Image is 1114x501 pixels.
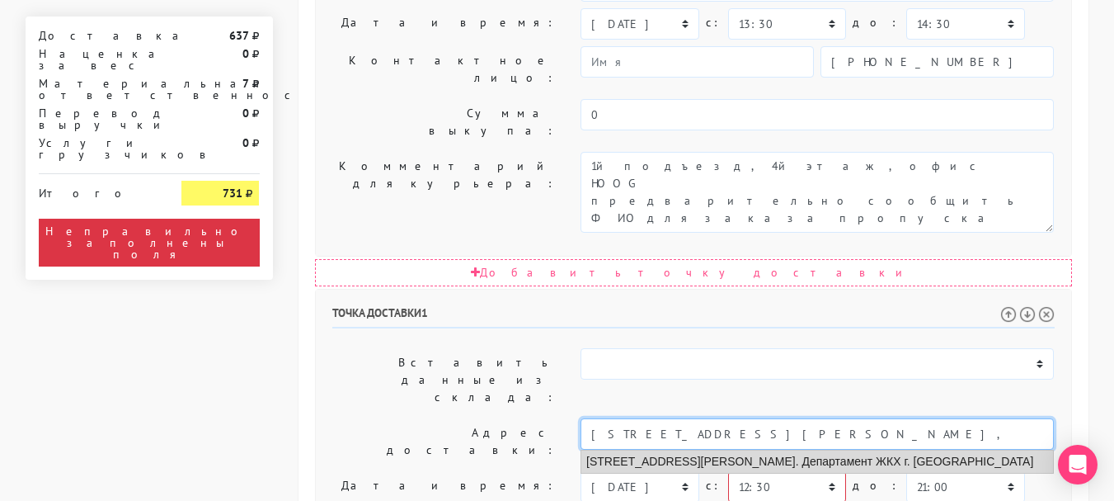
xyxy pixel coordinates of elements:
[581,152,1054,233] textarea: 3й подъезд, 4й этаж, офис HOOG предварительно сообщить ФИО для заказа пропуска
[26,137,170,160] div: Услуги грузчиков
[242,135,249,150] strong: 0
[26,48,170,71] div: Наценка за вес
[39,181,157,199] div: Итого
[315,259,1072,286] div: Добавить точку доставки
[242,46,249,61] strong: 0
[820,46,1054,78] input: Телефон
[320,8,569,40] label: Дата и время:
[421,305,428,320] span: 1
[320,418,569,465] label: Адрес доставки:
[320,348,569,412] label: Вставить данные из склада:
[581,46,814,78] input: Имя
[853,8,900,37] label: до:
[320,99,569,145] label: Сумма выкупа:
[706,471,722,500] label: c:
[26,30,170,41] div: Доставка
[320,46,569,92] label: Контактное лицо:
[26,107,170,130] div: Перевод выручки
[242,76,249,91] strong: 7
[706,8,722,37] label: c:
[229,28,249,43] strong: 637
[26,78,170,101] div: Материальная ответственность
[39,219,260,267] div: Неправильно заполнены поля
[223,186,242,201] strong: 731
[332,306,1055,328] h6: Точка доставки
[242,106,249,121] strong: 0
[1058,445,1098,484] div: Open Intercom Messenger
[581,451,1053,473] li: [STREET_ADDRESS][PERSON_NAME]. Департамент ЖКХ г. [GEOGRAPHIC_DATA]
[853,471,900,500] label: до:
[320,152,569,233] label: Комментарий для курьера:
